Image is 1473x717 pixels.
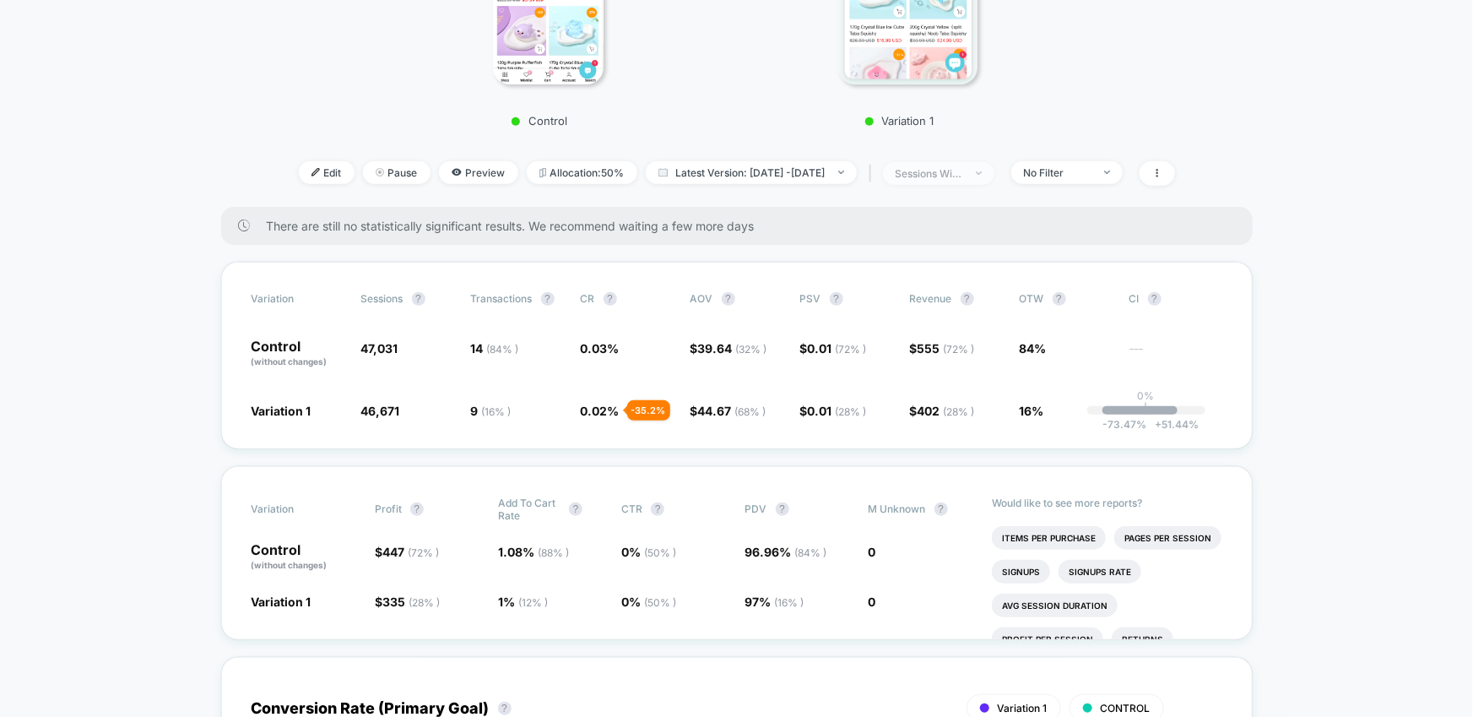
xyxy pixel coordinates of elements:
span: (without changes) [252,560,328,570]
span: ( 84 % ) [795,546,827,559]
span: M Unknown [869,502,926,515]
img: end [376,168,384,177]
span: | [865,161,883,186]
button: ? [412,292,425,306]
button: ? [830,292,843,306]
span: 0.02 % [581,404,620,418]
button: ? [569,502,582,516]
span: CONTROL [1101,702,1151,714]
span: Preview [439,161,518,184]
span: -73.47 % [1102,418,1146,431]
span: 16% [1020,404,1044,418]
span: 402 [918,404,975,418]
span: Edit [299,161,355,184]
span: ( 16 % ) [482,405,512,418]
span: 0 [869,595,876,609]
span: 84% [1020,341,1047,356]
span: AOV [690,292,713,305]
button: ? [541,292,555,306]
li: Pages Per Session [1114,526,1221,550]
span: 0 % [621,545,676,559]
span: $ [690,404,766,418]
span: Add To Cart Rate [498,497,560,522]
p: Control [252,339,344,368]
span: ( 50 % ) [644,546,676,559]
span: 1 % [498,595,548,609]
span: ( 84 % ) [487,343,519,356]
p: 0% [1138,389,1155,402]
span: 47,031 [361,341,398,356]
span: + [1155,418,1162,431]
span: ( 12 % ) [518,596,548,609]
span: 14 [471,341,519,356]
span: OTW [1020,292,1113,306]
li: Items Per Purchase [992,526,1106,550]
p: | [1145,402,1148,415]
span: CR [581,292,595,305]
span: ( 32 % ) [736,343,767,356]
img: calendar [658,168,668,177]
img: end [976,171,982,175]
span: $ [800,404,867,418]
span: ( 16 % ) [775,596,804,609]
button: ? [934,502,948,516]
span: ( 88 % ) [538,546,569,559]
button: ? [776,502,789,516]
img: end [838,171,844,174]
span: 97 % [745,595,804,609]
button: ? [1053,292,1066,306]
span: Variation [252,497,344,522]
span: Variation 1 [252,404,311,418]
span: 555 [918,341,975,356]
button: ? [410,502,424,516]
p: Control [392,114,687,128]
span: ( 28 % ) [944,405,975,418]
li: Signups [992,560,1050,584]
div: - 35.2 % [627,400,670,421]
span: Variation 1 [252,595,311,609]
p: Would like to see more reports? [992,497,1222,509]
p: Variation 1 [752,114,1048,128]
span: 0.03 % [581,341,620,356]
span: 0.01 [808,341,867,356]
span: ( 28 % ) [409,596,440,609]
span: 0 [869,545,876,559]
div: No Filter [1024,166,1091,179]
li: Signups Rate [1059,560,1141,584]
span: 46,671 [361,404,400,418]
span: Allocation: 50% [527,161,637,184]
span: CI [1129,292,1222,306]
span: PSV [800,292,821,305]
li: Returns [1112,627,1173,651]
span: --- [1129,344,1222,368]
span: ( 72 % ) [836,343,867,356]
span: Transactions [471,292,533,305]
p: Control [252,543,358,572]
span: 1.08 % [498,545,569,559]
span: 335 [382,595,440,609]
span: CTR [621,502,642,515]
li: Profit Per Session [992,627,1103,651]
span: 44.67 [698,404,766,418]
span: PDV [745,502,767,515]
span: 39.64 [698,341,767,356]
span: There are still no statistically significant results. We recommend waiting a few more days [267,219,1219,233]
div: sessions with impression [896,167,963,180]
span: $ [910,404,975,418]
span: Profit [375,502,402,515]
span: 0.01 [808,404,867,418]
button: ? [604,292,617,306]
span: (without changes) [252,356,328,367]
span: ( 72 % ) [944,343,975,356]
span: ( 28 % ) [836,405,867,418]
span: 9 [471,404,512,418]
span: 96.96 % [745,545,827,559]
span: $ [910,341,975,356]
span: 51.44 % [1146,418,1199,431]
img: edit [311,168,320,177]
span: $ [800,341,867,356]
span: $ [375,595,440,609]
button: ? [498,702,512,715]
span: $ [690,341,767,356]
span: Variation 1 [998,702,1048,714]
